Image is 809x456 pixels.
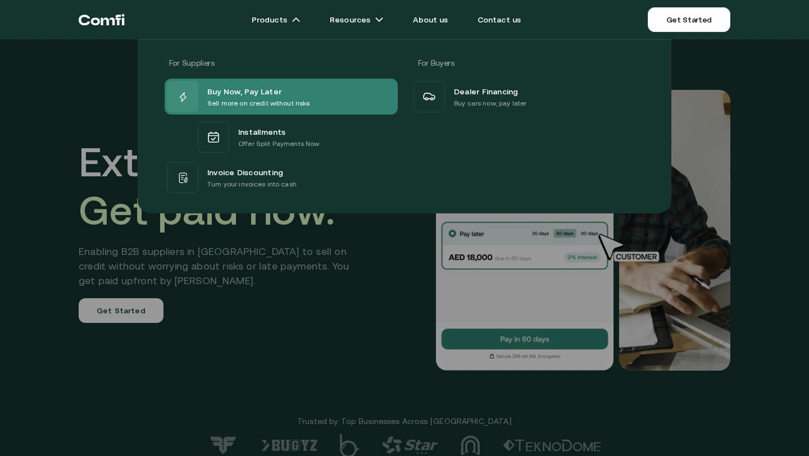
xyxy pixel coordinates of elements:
[238,8,314,31] a: Productsarrow icons
[316,8,397,31] a: Resourcesarrow icons
[165,115,398,159] a: InstallmentsOffer Split Payments Now
[418,58,455,67] span: For Buyers
[207,165,283,179] span: Invoice Discounting
[238,125,286,138] span: Installments
[207,179,297,190] p: Turn your invoices into cash
[399,8,461,31] a: About us
[454,98,526,109] p: Buy cars now, pay later
[411,79,644,115] a: Dealer FinancingBuy cars now, pay later
[238,138,319,149] p: Offer Split Payments Now
[648,7,730,32] a: Get Started
[165,159,398,195] a: Invoice DiscountingTurn your invoices into cash
[165,79,398,115] a: Buy Now, Pay LaterSell more on credit without risks
[375,15,384,24] img: arrow icons
[454,84,519,98] span: Dealer Financing
[169,58,214,67] span: For Suppliers
[207,84,281,98] span: Buy Now, Pay Later
[464,8,535,31] a: Contact us
[79,3,125,37] a: Return to the top of the Comfi home page
[207,98,310,109] p: Sell more on credit without risks
[292,15,301,24] img: arrow icons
